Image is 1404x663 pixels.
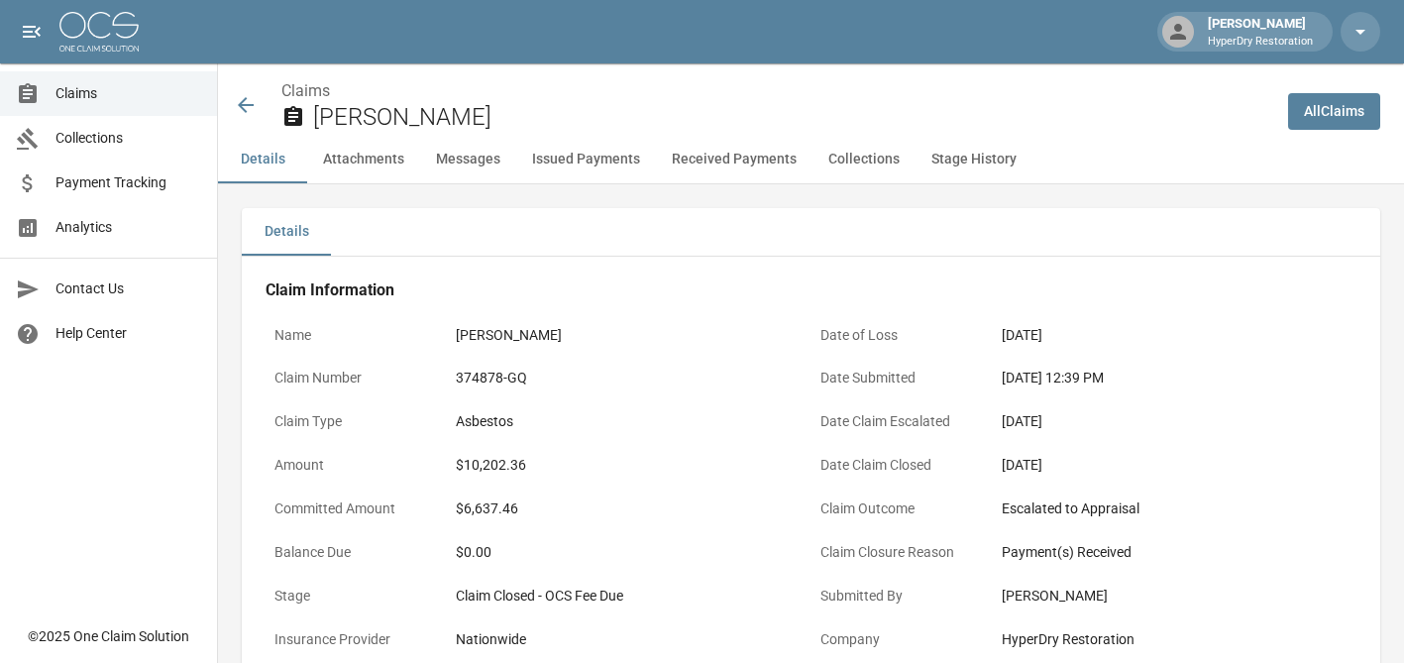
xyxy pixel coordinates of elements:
[456,498,802,519] div: $6,637.46
[456,455,802,476] div: $10,202.36
[55,323,201,344] span: Help Center
[1002,368,1348,388] div: [DATE] 12:39 PM
[456,629,802,650] div: Nationwide
[28,626,189,646] div: © 2025 One Claim Solution
[811,533,993,572] p: Claim Closure Reason
[266,533,447,572] p: Balance Due
[656,136,812,183] button: Received Payments
[811,446,993,485] p: Date Claim Closed
[55,217,201,238] span: Analytics
[811,620,993,659] p: Company
[242,208,1380,256] div: details tabs
[916,136,1032,183] button: Stage History
[811,316,993,355] p: Date of Loss
[313,103,1272,132] h2: [PERSON_NAME]
[420,136,516,183] button: Messages
[456,325,802,346] div: [PERSON_NAME]
[55,172,201,193] span: Payment Tracking
[1002,325,1348,346] div: [DATE]
[307,136,420,183] button: Attachments
[811,577,993,615] p: Submitted By
[266,490,447,528] p: Committed Amount
[266,620,447,659] p: Insurance Provider
[1288,93,1380,130] a: AllClaims
[218,136,1404,183] div: anchor tabs
[1002,542,1348,563] div: Payment(s) Received
[1002,586,1348,607] div: [PERSON_NAME]
[59,12,139,52] img: ocs-logo-white-transparent.png
[266,280,1356,300] h4: Claim Information
[266,446,447,485] p: Amount
[1002,629,1348,650] div: HyperDry Restoration
[266,402,447,441] p: Claim Type
[811,402,993,441] p: Date Claim Escalated
[1208,34,1313,51] p: HyperDry Restoration
[266,359,447,397] p: Claim Number
[266,577,447,615] p: Stage
[516,136,656,183] button: Issued Payments
[1002,498,1348,519] div: Escalated to Appraisal
[456,542,802,563] div: $0.00
[281,81,330,100] a: Claims
[266,316,447,355] p: Name
[218,136,307,183] button: Details
[1002,455,1348,476] div: [DATE]
[456,411,802,432] div: Asbestos
[1200,14,1321,50] div: [PERSON_NAME]
[55,83,201,104] span: Claims
[281,79,1272,103] nav: breadcrumb
[812,136,916,183] button: Collections
[456,368,802,388] div: 374878-GQ
[55,278,201,299] span: Contact Us
[456,586,802,607] div: Claim Closed - OCS Fee Due
[55,128,201,149] span: Collections
[1002,411,1348,432] div: [DATE]
[242,208,331,256] button: Details
[12,12,52,52] button: open drawer
[811,359,993,397] p: Date Submitted
[811,490,993,528] p: Claim Outcome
